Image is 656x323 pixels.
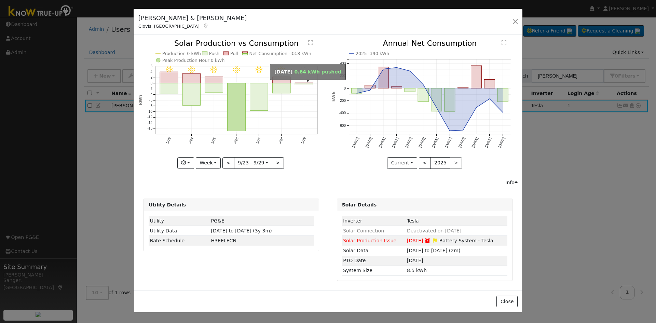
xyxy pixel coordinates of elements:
[432,238,438,243] i: Edit Issue
[418,88,428,102] rect: onclick=""
[405,137,412,148] text: [DATE]
[233,137,239,145] text: 9/26
[211,218,224,224] span: ID: 15239616, authorized: 10/21/24
[234,157,272,169] button: 9/23 - 9/29
[365,137,372,148] text: [DATE]
[209,51,220,56] text: Push
[211,228,272,233] span: [DATE] to [DATE] (3y 3m)
[138,95,143,105] text: kWh
[382,68,385,70] circle: onclick=""
[148,127,153,131] text: -16
[233,66,240,73] i: 9/26 - MostlyClear
[340,62,346,66] text: 400
[378,137,386,148] text: [DATE]
[301,137,307,145] text: 9/29
[425,238,431,243] a: Snooze expired 02/12/2025
[148,110,153,113] text: -10
[342,246,406,256] td: Solar Data
[422,83,424,86] circle: onclick=""
[149,236,210,246] td: Rate Schedule
[278,137,284,145] text: 9/28
[138,14,247,23] h5: [PERSON_NAME] & [PERSON_NAME]
[166,66,173,73] i: 9/23 - Clear
[148,116,153,119] text: -12
[484,137,492,148] text: [DATE]
[351,88,362,93] rect: onclick=""
[383,39,477,48] text: Annual Net Consumption
[222,157,234,169] button: <
[344,86,346,90] text: 0
[149,93,152,96] text: -4
[387,157,417,169] button: Current
[462,129,464,132] circle: onclick=""
[256,66,262,73] i: 9/27 - MostlyClear
[407,248,460,253] span: [DATE] to [DATE] (2m)
[342,216,406,226] td: Inverter
[407,238,423,243] span: [DATE]
[497,88,508,102] rect: onclick=""
[407,258,423,263] span: [DATE]
[149,226,210,236] td: Utility Data
[188,137,194,145] text: 9/24
[405,88,415,92] rect: onclick=""
[188,66,195,73] i: 9/24 - Clear
[431,137,439,148] text: [DATE]
[505,179,518,186] div: Info
[182,83,201,106] rect: onclick=""
[149,216,210,226] td: Utility
[435,106,438,109] circle: onclick=""
[272,157,284,169] button: >
[407,228,461,233] span: Deactivated on [DATE]
[228,83,246,131] rect: onclick=""
[430,157,451,169] button: 2025
[343,238,396,243] span: Solar Production Issue
[445,88,455,111] rect: onclick=""
[352,137,359,148] text: [DATE]
[339,99,346,103] text: -200
[196,157,221,169] button: Week
[162,51,201,56] text: Production 0 kWh
[488,98,491,100] circle: onclick=""
[484,80,495,89] rect: onclick=""
[458,137,466,148] text: [DATE]
[497,137,505,148] text: [DATE]
[138,24,200,29] span: Clovis, [GEOGRAPHIC_DATA]
[182,74,201,83] rect: onclick=""
[445,137,452,148] text: [DATE]
[308,40,313,45] text: 
[408,70,411,72] circle: onclick=""
[174,39,299,48] text: Solar Production vs Consumption
[203,23,209,29] a: Map
[475,106,478,109] circle: onclick=""
[151,65,153,68] text: 6
[151,70,153,74] text: 4
[162,58,225,63] text: Peak Production Hour 0 kWh
[160,83,178,94] rect: onclick=""
[211,238,236,243] span: K
[496,296,517,307] button: Close
[339,124,346,127] text: -600
[419,157,431,169] button: <
[343,228,384,233] span: Solar Connection
[339,111,346,115] text: -400
[151,76,153,80] text: 2
[331,92,336,102] text: kWh
[355,92,358,95] circle: onclick=""
[342,202,377,207] strong: Solar Details
[250,83,268,111] rect: onclick=""
[471,66,481,88] rect: onclick=""
[274,69,293,75] strong: [DATE]
[256,137,262,145] text: 9/27
[160,72,178,83] rect: onclick=""
[369,89,371,92] circle: onclick=""
[431,88,442,111] rect: onclick=""
[365,85,375,89] rect: onclick=""
[471,137,479,148] text: [DATE]
[391,87,402,89] rect: onclick=""
[149,98,152,102] text: -6
[342,266,406,275] td: System Size
[205,83,223,93] rect: onclick=""
[391,137,399,148] text: [DATE]
[151,81,153,85] text: 0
